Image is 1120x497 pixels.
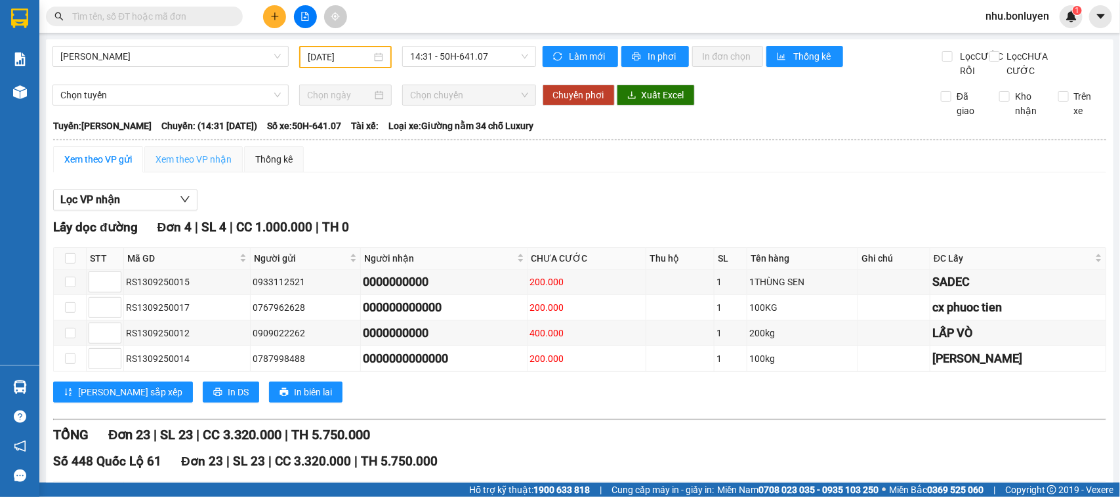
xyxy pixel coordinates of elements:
[124,321,251,346] td: RS1309250012
[932,298,1104,317] div: cx phuoc tien
[627,90,636,101] span: download
[361,454,438,469] span: TH 5.750.000
[533,485,590,495] strong: 1900 633 818
[161,119,257,133] span: Chuyến: (14:31 [DATE])
[203,427,281,443] span: CC 3.320.000
[294,385,332,399] span: In biên lai
[410,85,528,105] span: Chọn chuyến
[64,388,73,398] span: sort-ascending
[543,85,615,106] button: Chuyển phơi
[749,300,856,315] div: 100KG
[156,152,232,167] div: Xem theo VP nhận
[124,295,251,321] td: RS1309250017
[307,88,372,102] input: Chọn ngày
[236,220,312,235] span: CC 1.000.000
[322,220,349,235] span: TH 0
[87,248,124,269] th: STT
[354,454,358,469] span: |
[717,483,879,497] span: Miền Nam
[692,46,764,67] button: In đơn chọn
[268,454,272,469] span: |
[201,220,226,235] span: SL 4
[749,326,856,340] div: 200kg
[270,12,280,21] span: plus
[253,300,358,315] div: 0767962628
[716,300,745,315] div: 1
[324,5,347,28] button: aim
[291,427,370,443] span: TH 5.750.000
[934,251,1092,266] span: ĐC Lấy
[60,85,281,105] span: Chọn tuyến
[363,324,526,342] div: 0000000000
[858,248,930,269] th: Ghi chú
[53,189,197,210] button: Lọc VP nhận
[927,485,984,495] strong: 0369 525 060
[253,326,358,340] div: 0909022262
[621,46,689,67] button: printerIn phơi
[612,483,714,497] span: Cung cấp máy in - giấy in:
[975,8,1060,24] span: nhu.bonluyen
[196,427,199,443] span: |
[363,273,526,291] div: 0000000000
[632,52,643,62] span: printer
[758,485,879,495] strong: 0708 023 035 - 0935 103 250
[308,50,371,64] input: 13/09/2025
[126,275,248,289] div: RS1309250015
[716,351,745,366] div: 1
[543,46,618,67] button: syncLàm mới
[14,440,26,452] span: notification
[530,351,644,366] div: 200.000
[617,85,695,106] button: downloadXuất Excel
[1047,485,1056,494] span: copyright
[54,12,64,21] span: search
[363,298,526,317] div: 000000000000
[364,251,514,266] span: Người nhận
[530,326,644,340] div: 400.000
[749,275,856,289] div: 1THÙNG SEN
[126,300,248,315] div: RS1309250017
[126,351,248,366] div: RS1309250014
[14,469,26,482] span: message
[1075,6,1079,15] span: 1
[60,47,281,66] span: Hà Tiên - Gia Lai
[226,454,230,469] span: |
[126,326,248,340] div: RS1309250012
[160,427,193,443] span: SL 23
[255,152,293,167] div: Thống kê
[932,349,1104,368] div: [PERSON_NAME]
[11,9,28,28] img: logo-vxr
[53,382,193,403] button: sort-ascending[PERSON_NAME] sắp xếp
[53,220,138,235] span: Lấy dọc đường
[570,49,608,64] span: Làm mới
[1069,89,1107,118] span: Trên xe
[53,427,89,443] span: TỔNG
[1095,10,1107,22] span: caret-down
[932,273,1104,291] div: SADEC
[1089,5,1112,28] button: caret-down
[53,121,152,131] b: Tuyến: [PERSON_NAME]
[553,52,564,62] span: sync
[233,454,265,469] span: SL 23
[78,385,182,399] span: [PERSON_NAME] sắp xếp
[127,251,237,266] span: Mã GD
[1073,6,1082,15] sup: 1
[993,483,995,497] span: |
[646,248,715,269] th: Thu hộ
[294,5,317,28] button: file-add
[213,388,222,398] span: printer
[108,427,150,443] span: Đơn 23
[351,119,379,133] span: Tài xế:
[203,382,259,403] button: printerIn DS
[285,427,288,443] span: |
[124,269,251,295] td: RS1309250015
[263,5,286,28] button: plus
[230,220,233,235] span: |
[72,9,227,24] input: Tìm tên, số ĐT hoặc mã đơn
[53,454,161,469] span: Số 448 Quốc Lộ 61
[1002,49,1060,78] span: Lọc CHƯA CƯỚC
[253,275,358,289] div: 0933112521
[331,12,340,21] span: aim
[955,49,1005,78] span: Lọc CƯỚC RỒI
[932,324,1104,342] div: LẤP VÒ
[269,382,342,403] button: printerIn biên lai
